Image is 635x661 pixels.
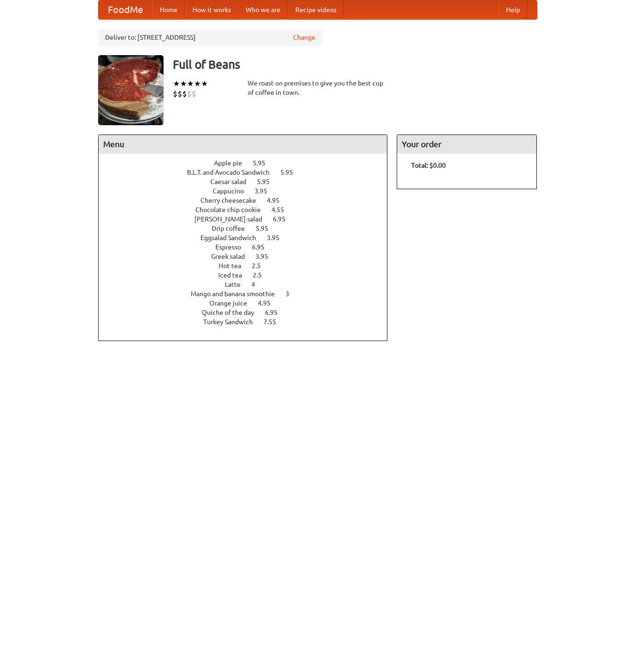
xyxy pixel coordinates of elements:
span: 3.95 [256,253,278,260]
h4: Menu [99,135,387,154]
a: [PERSON_NAME] salad 6.95 [194,215,303,223]
span: [PERSON_NAME] salad [194,215,271,223]
span: Cappucino [213,187,253,195]
a: Chocolate chip cookie 4.55 [195,206,301,213]
a: Change [293,33,315,42]
span: Espresso [215,243,250,251]
li: ★ [180,78,187,89]
li: ★ [173,78,180,89]
a: Help [499,0,528,19]
span: 4.95 [267,197,289,204]
h4: Your order [397,135,536,154]
span: Latte [225,281,250,288]
li: $ [173,89,178,99]
span: 5.95 [257,178,279,185]
span: 5.95 [280,169,302,176]
a: Cherry cheesecake 4.95 [200,197,297,204]
li: $ [192,89,196,99]
li: $ [182,89,187,99]
span: 7.55 [264,318,285,326]
a: Who we are [238,0,288,19]
span: 6.95 [252,243,274,251]
a: How it works [185,0,238,19]
span: Apple pie [214,159,251,167]
span: 3.95 [267,234,289,242]
a: Iced tea 2.5 [218,271,279,279]
h3: Full of Beans [173,55,537,74]
span: Eggsalad Sandwich [200,234,265,242]
span: 6.95 [273,215,295,223]
a: Espresso 6.95 [215,243,282,251]
span: Drip coffee [212,225,254,232]
span: 4.95 [258,299,280,307]
span: Quiche of the day [202,309,264,316]
li: ★ [194,78,201,89]
a: Orange juice 4.95 [209,299,288,307]
b: Total: $0.00 [411,162,446,169]
a: B.L.T. and Avocado Sandwich 5.95 [187,169,310,176]
a: Cappucino 3.95 [213,187,285,195]
span: Cherry cheesecake [200,197,265,204]
a: Home [152,0,185,19]
a: FoodMe [99,0,152,19]
span: Mango and banana smoothie [191,290,284,298]
div: Deliver to: [STREET_ADDRESS] [98,29,322,46]
img: angular.jpg [98,55,164,125]
a: Eggsalad Sandwich 3.95 [200,234,297,242]
a: Apple pie 5.95 [214,159,283,167]
span: Hot tea [219,262,250,270]
span: 6.95 [265,309,287,316]
a: Greek salad 3.95 [211,253,285,260]
a: Turkey Sandwich 7.55 [203,318,293,326]
li: $ [187,89,192,99]
span: Caesar salad [210,178,256,185]
span: 4 [251,281,264,288]
a: Hot tea 2.5 [219,262,278,270]
span: 4.55 [271,206,293,213]
span: 3.95 [255,187,277,195]
a: Quiche of the day 6.95 [202,309,295,316]
span: B.L.T. and Avocado Sandwich [187,169,279,176]
span: 3 [285,290,299,298]
a: Drip coffee 5.95 [212,225,285,232]
span: 2.5 [252,262,270,270]
a: Recipe videos [288,0,344,19]
span: Greek salad [211,253,254,260]
li: $ [178,89,182,99]
span: Iced tea [218,271,251,279]
span: 5.95 [253,159,275,167]
span: Turkey Sandwich [203,318,262,326]
span: 2.5 [253,271,271,279]
li: ★ [187,78,194,89]
a: Latte 4 [225,281,272,288]
div: We roast on premises to give you the best cup of coffee in town. [248,78,388,97]
span: Chocolate chip cookie [195,206,270,213]
li: ★ [201,78,208,89]
span: 5.95 [256,225,278,232]
span: Orange juice [209,299,257,307]
a: Caesar salad 5.95 [210,178,287,185]
a: Mango and banana smoothie 3 [191,290,307,298]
